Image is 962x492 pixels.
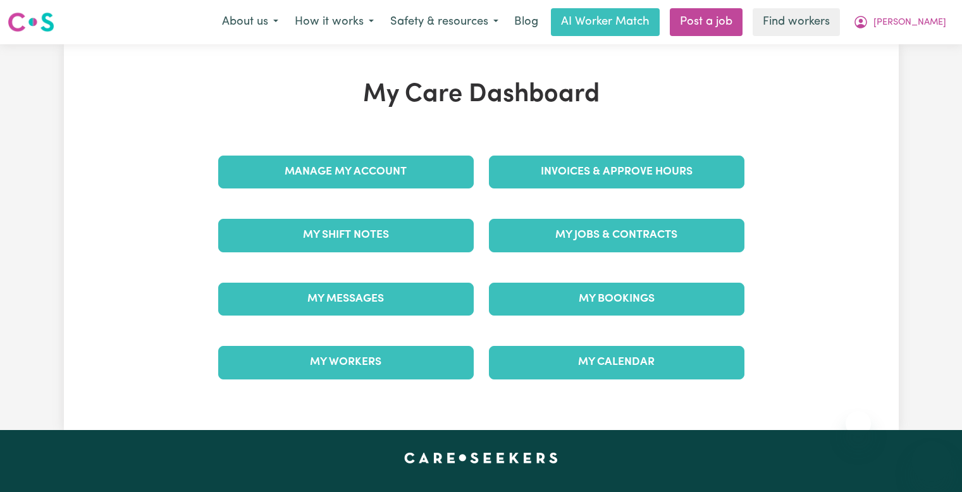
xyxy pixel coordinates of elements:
a: Manage My Account [218,156,474,188]
a: Blog [507,8,546,36]
img: Careseekers logo [8,11,54,34]
a: AI Worker Match [551,8,660,36]
a: My Calendar [489,346,744,379]
iframe: Button to launch messaging window [911,441,952,482]
button: Safety & resources [382,9,507,35]
a: My Jobs & Contracts [489,219,744,252]
h1: My Care Dashboard [211,80,752,110]
a: Find workers [753,8,840,36]
a: Careseekers home page [404,453,558,463]
a: Invoices & Approve Hours [489,156,744,188]
a: My Messages [218,283,474,316]
a: My Workers [218,346,474,379]
a: Careseekers logo [8,8,54,37]
a: My Bookings [489,283,744,316]
button: How it works [287,9,382,35]
a: My Shift Notes [218,219,474,252]
button: My Account [845,9,954,35]
iframe: Close message [846,411,871,436]
button: About us [214,9,287,35]
span: [PERSON_NAME] [873,16,946,30]
a: Post a job [670,8,743,36]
